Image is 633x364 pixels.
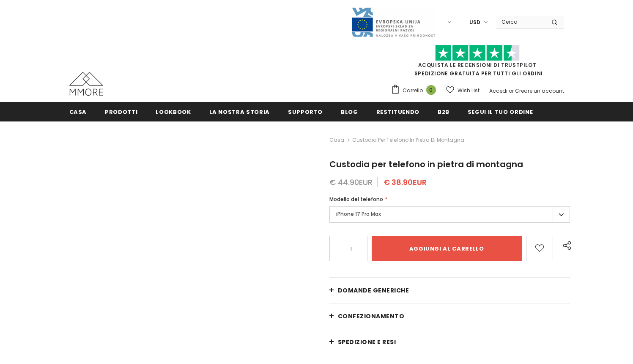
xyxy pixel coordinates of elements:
[288,102,323,121] a: supporto
[329,329,570,355] a: Spedizione e resi
[376,102,419,121] a: Restituendo
[105,108,137,116] span: Prodotti
[69,108,87,116] span: Casa
[338,312,405,320] span: CONFEZIONAMENTO
[329,303,570,329] a: CONFEZIONAMENTO
[341,102,358,121] a: Blog
[351,7,436,38] img: Javni Razpis
[288,108,323,116] span: supporto
[496,16,545,28] input: Search Site
[458,86,480,95] span: Wish List
[69,72,103,96] img: Casi MMORE
[329,278,570,303] a: Domande generiche
[341,108,358,116] span: Blog
[403,86,423,95] span: Carrello
[351,18,436,25] a: Javni Razpis
[384,177,427,188] span: € 38.90EUR
[329,206,570,223] label: iPhone 17 Pro Max
[426,85,436,95] span: 0
[418,61,537,69] a: Acquista le recensioni di TrustPilot
[156,108,191,116] span: Lookbook
[515,87,564,94] a: Creare un account
[438,108,449,116] span: B2B
[209,108,270,116] span: La nostra storia
[391,49,564,77] span: SPEDIZIONE GRATUITA PER TUTTI GLI ORDINI
[391,84,440,97] a: Carrello 0
[338,338,396,346] span: Spedizione e resi
[329,196,383,203] span: Modello del telefono
[329,177,373,188] span: € 44.90EUR
[468,102,533,121] a: Segui il tuo ordine
[329,158,523,170] span: Custodia per telefono in pietra di montagna
[156,102,191,121] a: Lookbook
[105,102,137,121] a: Prodotti
[376,108,419,116] span: Restituendo
[352,135,464,145] span: Custodia per telefono in pietra di montagna
[468,108,533,116] span: Segui il tuo ordine
[509,87,514,94] span: or
[372,236,522,261] input: Aggiungi al carrello
[209,102,270,121] a: La nostra storia
[438,102,449,121] a: B2B
[338,286,409,295] span: Domande generiche
[469,18,480,27] span: USD
[489,87,507,94] a: Accedi
[446,83,480,98] a: Wish List
[435,45,520,61] img: Fidati di Pilot Stars
[69,102,87,121] a: Casa
[329,135,344,145] a: Casa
